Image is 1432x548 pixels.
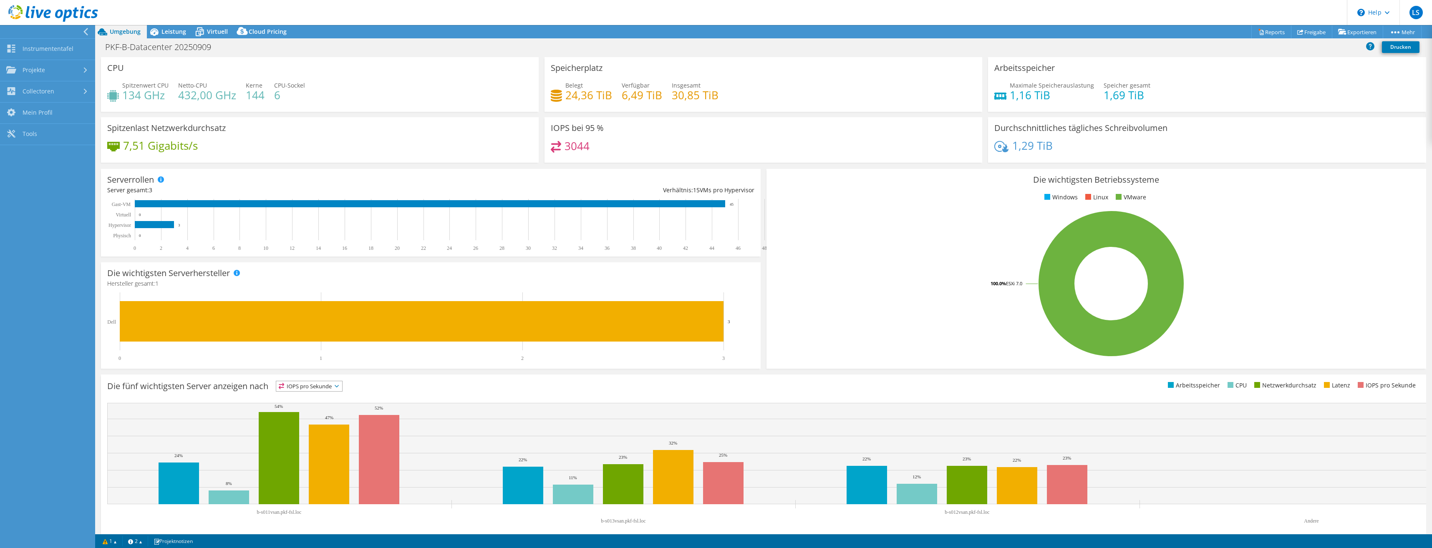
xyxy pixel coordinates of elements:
a: 2 [122,536,148,546]
text: 40 [657,245,662,251]
text: 23% [963,456,971,461]
li: Linux [1083,193,1108,202]
span: Belegt [565,81,583,89]
text: 0 [139,213,141,217]
h4: 6,49 TiB [622,90,662,100]
text: 45 [730,202,734,206]
text: 16 [342,245,347,251]
text: 2 [160,245,162,251]
h4: 30,85 TiB [672,90,719,100]
text: 12 [290,245,295,251]
li: Latenz [1322,381,1350,390]
tspan: ESXi 7.0 [1006,280,1022,287]
h4: 134 GHz [122,90,169,100]
text: 22 [421,245,426,251]
span: 3 [149,186,152,194]
span: IOPS pro Sekunde [276,381,342,391]
li: IOPS pro Sekunde [1356,381,1416,390]
text: 26 [473,245,478,251]
text: 14 [316,245,321,251]
h3: Die wichtigsten Betriebssysteme [773,175,1420,184]
text: 34 [578,245,583,251]
text: 46 [736,245,741,251]
text: 24 [447,245,452,251]
text: 10 [263,245,268,251]
text: Hypervisor [108,222,131,228]
text: 8% [226,481,232,486]
span: 15 [693,186,700,194]
text: 12% [913,474,921,479]
span: Virtuell [207,28,228,35]
text: 1 [320,355,322,361]
tspan: 100.0% [991,280,1006,287]
a: 1 [97,536,123,546]
text: 3 [728,319,730,324]
text: 23% [619,455,627,460]
text: Andere [1304,518,1319,524]
h3: Durchschnittliches tägliches Schreibvolumen [994,123,1167,133]
text: 0 [139,234,141,238]
text: 54% [275,404,283,409]
span: Cloud Pricing [249,28,287,35]
h4: Hersteller gesamt: [107,279,754,288]
li: Arbeitsspeicher [1166,381,1220,390]
text: 32 [552,245,557,251]
text: b-s012vsan.pkf-fsl.loc [945,509,989,515]
span: Insgesamt [672,81,701,89]
h4: 7,51 Gigabits/s [123,141,198,150]
a: Mehr [1383,25,1422,38]
text: 22% [1013,458,1021,463]
text: 6 [212,245,215,251]
text: 42 [683,245,688,251]
h1: PKF-B-Datacenter 20250909 [101,43,224,52]
h4: 6 [274,90,305,100]
a: Drucken [1382,41,1419,53]
text: 11% [569,475,577,480]
text: Virtuell [116,212,131,218]
text: 24% [174,453,183,458]
text: 20 [395,245,400,251]
text: 3 [178,223,180,227]
text: 4 [186,245,189,251]
text: 0 [118,355,121,361]
text: Gast-VM [112,201,131,207]
span: Leistung [161,28,186,35]
li: Windows [1042,193,1078,202]
li: CPU [1225,381,1247,390]
span: Spitzenwert CPU [122,81,169,89]
h4: 1,69 TiB [1104,90,1150,100]
a: Projektnotizen [148,536,199,546]
div: Verhältnis: VMs pro Hypervisor [431,186,754,195]
a: Exportieren [1332,25,1383,38]
a: Freigabe [1291,25,1332,38]
text: 25% [719,452,727,458]
text: 0 [134,245,136,251]
text: 22% [519,457,527,462]
h4: 3044 [565,141,590,151]
li: Netzwerkdurchsatz [1252,381,1316,390]
span: Umgebung [110,28,141,35]
text: Physisch [113,233,131,239]
h3: IOPS bei 95 % [551,123,604,133]
h3: Speicherplatz [551,63,603,73]
text: Dell [107,319,116,325]
text: 38 [631,245,636,251]
li: VMware [1114,193,1146,202]
h4: 1,16 TiB [1010,90,1094,100]
h3: Arbeitsspeicher [994,63,1055,73]
text: 23% [1063,455,1071,460]
svg: \n [1357,9,1365,16]
text: b-s013vsan.pkf-fsl.loc [601,518,645,524]
span: Verfügbar [622,81,650,89]
text: 3 [722,355,725,361]
text: 32% [669,440,677,445]
h3: Spitzenlast Netzwerkdurchsatz [107,123,226,133]
span: Maximale Speicherauslastung [1010,81,1094,89]
h4: 24,36 TiB [565,90,612,100]
h4: 432,00 GHz [178,90,236,100]
span: CPU-Sockel [274,81,305,89]
text: 30 [526,245,531,251]
span: Speicher gesamt [1104,81,1150,89]
text: 28 [499,245,504,251]
span: 1 [155,279,159,287]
